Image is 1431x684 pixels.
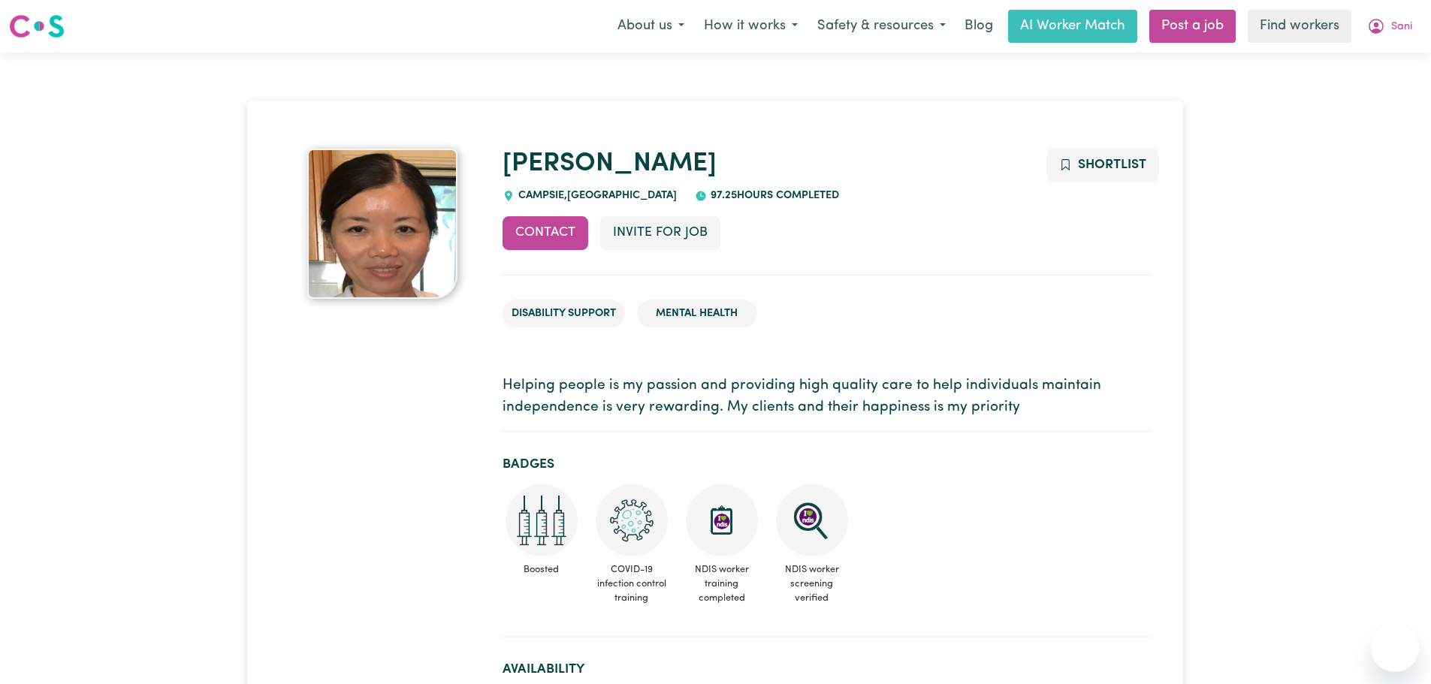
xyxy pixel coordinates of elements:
[956,10,1002,43] a: Blog
[694,11,808,42] button: How it works
[503,457,1150,472] h2: Badges
[776,484,848,556] img: NDIS Worker Screening Verified
[506,484,578,556] img: Care and support worker has received booster dose of COVID-19 vaccination
[1046,149,1160,182] button: Add to shortlist
[600,216,720,249] button: Invite for Job
[280,149,484,299] a: Amy's profile picture'
[503,556,581,583] span: Boosted
[503,151,717,177] a: [PERSON_NAME]
[637,300,757,328] li: Mental Health
[808,11,956,42] button: Safety & resources
[1248,10,1351,43] a: Find workers
[307,149,457,299] img: Amy
[503,375,1150,419] p: Helping people is my passion and providing high quality care to help individuals maintain indepen...
[596,484,668,556] img: CS Academy: COVID-19 Infection Control Training course completed
[1391,19,1412,35] span: Sani
[683,556,761,612] span: NDIS worker training completed
[9,13,65,40] img: Careseekers logo
[503,300,625,328] li: Disability Support
[9,9,65,44] a: Careseekers logo
[1078,158,1146,171] span: Shortlist
[1149,10,1236,43] a: Post a job
[773,556,851,612] span: NDIS worker screening verified
[707,190,839,201] span: 97.25 hours completed
[503,661,1150,677] h2: Availability
[1357,11,1422,42] button: My Account
[1371,624,1419,672] iframe: Button to launch messaging window
[686,484,758,556] img: CS Academy: Introduction to NDIS Worker Training course completed
[503,216,588,249] button: Contact
[1008,10,1137,43] a: AI Worker Match
[593,556,671,612] span: COVID-19 infection control training
[515,190,677,201] span: CAMPSIE , [GEOGRAPHIC_DATA]
[608,11,694,42] button: About us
